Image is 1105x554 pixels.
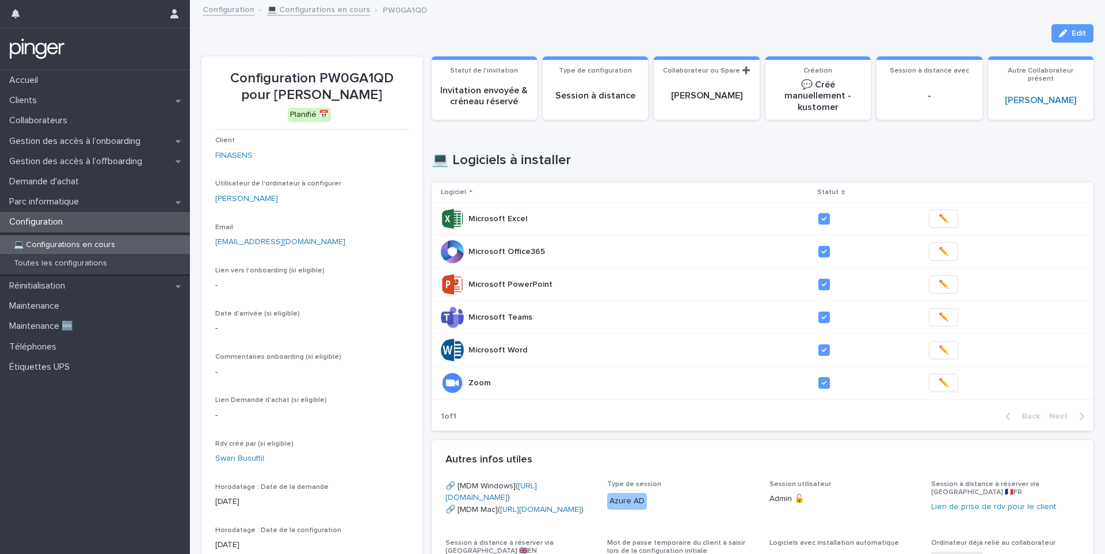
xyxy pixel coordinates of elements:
p: Statut [817,186,839,199]
p: Étiquettes UPS [5,362,79,373]
tr: Microsoft ExcelMicrosoft Excel ✏️ [432,202,1094,235]
span: Back [1015,412,1040,420]
p: Accueil [5,75,47,86]
p: Maintenance [5,301,68,312]
tr: Microsoft Office365Microsoft Office365 ✏️ [432,235,1094,268]
span: ✏️ [939,279,948,290]
p: Clients [5,95,46,106]
p: Microsoft Word [468,343,529,355]
p: 🔗 [MDM Windows]( ) 🔗 [MDM Mac]( ) [445,480,594,516]
span: Horodatage : Date de la configuration [215,527,341,534]
p: Microsoft PowerPoint [468,278,555,290]
tr: Microsoft TeamsMicrosoft Teams ✏️ [432,301,1094,333]
span: Edit [1072,29,1086,37]
a: [PERSON_NAME] [215,193,278,205]
p: - [215,409,409,422]
a: Configuration [203,2,254,16]
a: Swan Busuttil [215,453,264,465]
p: Zoom [468,376,493,388]
button: ✏️ [929,275,958,294]
div: Planifié 📅 [288,108,331,122]
p: [PERSON_NAME] [661,90,752,101]
p: [DATE] [215,496,409,508]
p: Microsoft Excel [468,212,529,224]
button: ✏️ [929,308,958,327]
button: Back [996,411,1045,422]
p: 1 of 1 [432,403,466,431]
span: Session à distance avec [890,67,969,74]
p: [DATE] [215,539,409,551]
a: 💻 Configurations en cours [267,2,370,16]
span: ✏️ [939,213,948,225]
p: Demande d'achat [5,176,88,187]
span: Création [803,67,832,74]
p: - [215,322,409,335]
tr: Microsoft PowerPointMicrosoft PowerPoint ✏️ [432,268,1094,301]
span: Client [215,137,235,144]
span: ✏️ [939,246,948,257]
span: Horodatage : Date de la demande [215,484,329,491]
p: 💬 Créé manuellement - kustomer [772,79,864,113]
span: Autre Collaborateur présent [1008,67,1073,82]
span: Type de session [607,481,661,488]
p: Microsoft Office365 [468,245,547,257]
span: Lien Demande d'achat (si eligible) [215,397,327,404]
button: Edit [1051,24,1093,43]
p: Maintenance 🆕 [5,321,82,332]
p: Logiciel [441,186,466,199]
a: Lien de prise de rdv pour le client [931,503,1056,511]
p: - [883,90,975,101]
button: ✏️ [929,242,958,261]
p: Microsoft Teams [468,310,535,322]
a: [URL][DOMAIN_NAME] [500,506,581,514]
span: Date d'arrivée (si eligible) [215,310,300,317]
h2: Autres infos utiles [445,454,532,466]
span: Collaborateur ou Spare ➕ [663,67,750,74]
p: Téléphones [5,341,66,352]
span: Ordinateur déjà relié au collaborateur [931,540,1056,547]
p: Parc informatique [5,196,88,207]
span: Lien vers l'onboarding (si eligible) [215,267,325,274]
p: Session à distance [550,90,641,101]
span: Type de configuration [559,67,632,74]
span: ✏️ [939,377,948,389]
button: Next [1045,411,1093,422]
p: Réinitialisation [5,280,74,291]
p: Invitation envoyée & créneau réservé [439,85,530,107]
p: Gestion des accès à l’onboarding [5,136,150,147]
span: Utilisateur de l'ordinateur à configurer [215,180,341,187]
p: Configuration PW0GA1QD pour [PERSON_NAME] [215,70,409,104]
span: Logiciels avec installation automatique [769,540,899,547]
span: Commentaires onboarding (si eligible) [215,354,341,361]
button: ✏️ [929,341,958,359]
p: Collaborateurs [5,115,77,126]
span: ✏️ [939,312,948,323]
img: mTgBEunGTSyRkCgitkcU [9,37,65,60]
div: Azure AD [607,493,647,510]
span: Session à distance à réserver via [GEOGRAPHIC_DATA] 🇫🇷FR [931,481,1039,496]
p: PW0GA1QD [383,3,427,16]
span: ✏️ [939,344,948,356]
tr: ZoomZoom ✏️ [432,366,1094,399]
span: Email [215,224,233,231]
tr: Microsoft WordMicrosoft Word ✏️ [432,333,1094,366]
p: - [215,366,409,378]
span: Next [1049,412,1074,420]
a: [EMAIL_ADDRESS][DOMAIN_NAME] [215,238,345,246]
p: Toutes les configurations [5,259,116,268]
p: 💻 Configurations en cours [5,240,124,250]
span: Session utilisateur [769,481,831,488]
span: Statut de l'invitation [450,67,518,74]
a: FINASENS [215,150,253,162]
button: ✏️ [929,374,958,392]
p: Admin 🔓 [769,493,918,505]
p: Configuration [5,217,72,227]
p: Gestion des accès à l’offboarding [5,156,151,167]
h1: 💻 Logiciels à installer [432,152,1094,169]
button: ✏️ [929,210,958,228]
p: - [215,279,409,291]
a: [PERSON_NAME] [1005,95,1076,106]
span: Rdv créé par (si eligible) [215,441,294,447]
